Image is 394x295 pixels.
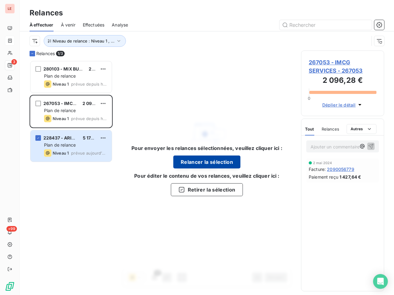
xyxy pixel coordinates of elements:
[30,22,54,28] span: À effectuer
[56,51,64,56] span: 1/ 3
[279,20,372,30] input: Rechercher
[83,22,105,28] span: Effectuées
[82,101,106,106] span: 2 096,28 €
[43,66,139,71] span: 280103 - MIX BUFFET TRAITEUR 1 PLEUMELE
[43,135,96,140] span: 228437 - ARIANEGROUP
[313,161,332,165] span: 2 mai 2024
[89,66,108,71] span: 258,72 €
[327,166,354,172] span: 2090056779
[44,73,76,79] span: Plan de relance
[83,135,105,140] span: 5 174,88 €
[44,35,126,47] button: Niveau de relance : Niveau 1 , ...
[347,124,376,134] button: Autres
[5,4,15,14] div: LE
[71,151,107,156] span: prévue aujourd’hui
[43,101,98,106] span: 267053 - IMCG SERVICES
[173,156,240,168] button: Relancer la sélection
[340,174,361,180] span: 1 427,64 €
[5,60,14,70] a: 3
[131,144,282,152] h6: Pour envoyer les relances sélectionnées, veuillez cliquer ici :
[308,96,310,101] span: 0
[309,58,376,75] span: 267053 - IMCG SERVICES - 267053
[30,7,63,18] h3: Relances
[322,102,356,108] span: Déplier le détail
[5,281,15,291] img: Logo LeanPay
[6,226,17,232] span: +99
[134,172,279,180] h6: Pour éditer le contenu de vos relances, veuillez cliquer ici :
[11,59,17,65] span: 3
[305,127,314,131] span: Tout
[36,51,55,57] span: Relances
[44,108,76,113] span: Plan de relance
[309,174,338,180] span: Paiement reçu
[44,142,76,147] span: Plan de relance
[53,82,69,87] span: Niveau 1
[53,38,115,43] span: Niveau de relance : Niveau 1 , ...
[30,60,113,295] div: grid
[71,116,107,121] span: prévue depuis hier
[309,75,376,87] h3: 2 096,28 €
[61,22,75,28] span: À venir
[309,166,326,172] span: Facture :
[320,101,365,108] button: Déplier le détail
[112,22,128,28] span: Analyse
[171,183,243,196] button: Retirer la sélection
[53,116,69,121] span: Niveau 1
[373,274,388,289] div: Open Intercom Messenger
[71,82,107,87] span: prévue depuis hier
[322,127,339,131] span: Relances
[53,151,69,156] span: Niveau 1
